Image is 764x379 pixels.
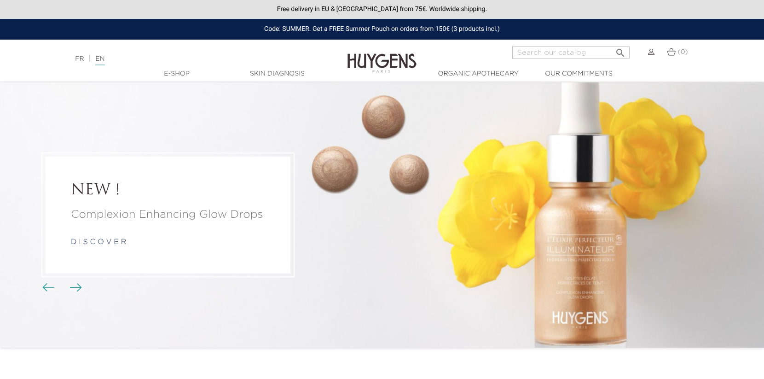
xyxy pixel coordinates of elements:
a: Complexion Enhancing Glow Drops [71,207,265,223]
a: d i s c o v e r [71,239,126,246]
a: E-Shop [131,69,223,79]
a: NEW ! [71,182,265,199]
input: Search [512,47,630,58]
i:  [615,45,626,56]
a: Skin Diagnosis [231,69,323,79]
a: FR [75,56,84,62]
span: (0) [678,49,688,55]
a: Organic Apothecary [432,69,524,79]
button:  [612,44,629,56]
a: Our commitments [532,69,625,79]
div: Carousel buttons [46,281,76,295]
img: Huygens [347,39,417,74]
a: EN [95,56,104,65]
div: | [70,53,311,64]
